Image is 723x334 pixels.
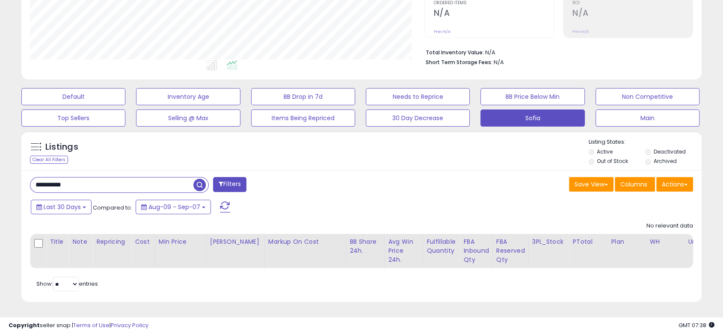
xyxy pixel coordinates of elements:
[268,237,342,246] div: Markup on Cost
[434,1,554,6] span: Ordered Items
[388,237,419,264] div: Avg Win Price 24h.
[572,8,693,20] h2: N/A
[213,177,246,192] button: Filters
[93,204,132,212] span: Compared to:
[496,237,525,264] div: FBA Reserved Qty
[434,8,554,20] h2: N/A
[45,141,78,153] h5: Listings
[350,237,381,255] div: BB Share 24h.
[31,200,92,214] button: Last 30 Days
[50,237,65,246] div: Title
[9,322,148,330] div: seller snap | |
[264,234,346,268] th: The percentage added to the cost of goods (COGS) that forms the calculator for Min & Max prices.
[136,109,240,127] button: Selling @ Max
[135,237,151,246] div: Cost
[480,88,584,105] button: BB Price Below Min
[136,88,240,105] button: Inventory Age
[111,321,148,329] a: Privacy Policy
[210,237,261,246] div: [PERSON_NAME]
[148,203,200,211] span: Aug-09 - Sep-07
[596,109,699,127] button: Main
[679,321,714,329] span: 2025-10-8 07:38 GMT
[620,180,647,189] span: Columns
[607,234,646,268] th: CSV column name: cust_attr_5_Plan
[611,237,642,246] div: Plan
[73,321,110,329] a: Terms of Use
[136,200,211,214] button: Aug-09 - Sep-07
[36,280,98,288] span: Show: entries
[589,138,702,146] p: Listing States:
[21,109,125,127] button: Top Sellers
[96,237,127,246] div: Repricing
[656,177,693,192] button: Actions
[366,88,470,105] button: Needs to Reprice
[494,58,504,66] span: N/A
[569,234,607,268] th: CSV column name: cust_attr_1_PTotal
[159,237,203,246] div: Min Price
[44,203,81,211] span: Last 30 Days
[646,222,693,230] div: No relevant data
[688,237,723,246] div: Unshipped
[654,157,677,165] label: Archived
[615,177,655,192] button: Columns
[572,237,604,246] div: PTotal
[366,109,470,127] button: 30 Day Decrease
[251,109,355,127] button: Items Being Repriced
[646,234,684,268] th: CSV column name: cust_attr_2_WH
[596,88,699,105] button: Non Competitive
[9,321,40,329] strong: Copyright
[532,237,566,246] div: 3PL_Stock
[480,109,584,127] button: Sofia
[463,237,489,264] div: FBA inbound Qty
[21,88,125,105] button: Default
[528,234,569,268] th: CSV column name: cust_attr_3_3PL_Stock
[572,29,589,34] small: Prev: N/A
[426,59,492,66] b: Short Term Storage Fees:
[434,29,450,34] small: Prev: N/A
[569,177,613,192] button: Save View
[572,1,693,6] span: ROI
[72,237,89,246] div: Note
[597,157,628,165] label: Out of Stock
[251,88,355,105] button: BB Drop in 7d
[654,148,686,155] label: Deactivated
[649,237,681,246] div: WH
[426,47,687,57] li: N/A
[597,148,613,155] label: Active
[427,237,456,255] div: Fulfillable Quantity
[30,156,68,164] div: Clear All Filters
[426,49,484,56] b: Total Inventory Value:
